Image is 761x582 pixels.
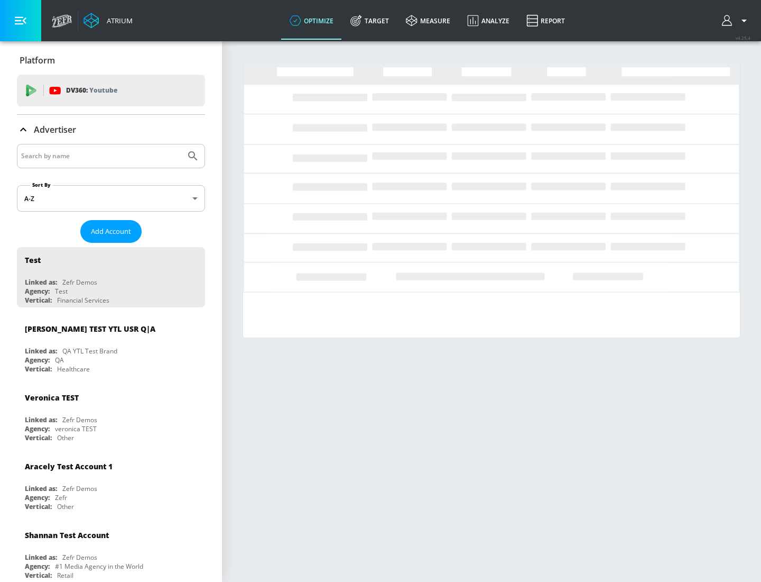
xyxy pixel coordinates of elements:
div: Linked as: [25,415,57,424]
div: Zefr Demos [62,553,97,562]
button: Add Account [80,220,142,243]
div: Platform [17,46,205,75]
div: Zefr Demos [62,415,97,424]
span: Add Account [91,225,131,238]
span: v 4.25.4 [736,35,750,41]
div: QA YTL Test Brand [62,347,117,356]
div: Agency: [25,287,50,296]
div: Other [57,433,74,442]
div: Linked as: [25,553,57,562]
a: Atrium [83,13,133,29]
div: Vertical: [25,296,52,305]
div: Veronica TESTLinked as:Zefr DemosAgency:veronica TESTVertical:Other [17,385,205,445]
div: Financial Services [57,296,109,305]
p: Advertiser [34,124,76,135]
div: TestLinked as:Zefr DemosAgency:TestVertical:Financial Services [17,247,205,307]
div: Vertical: [25,433,52,442]
div: Shannan Test Account [25,530,109,540]
a: Analyze [459,2,518,40]
div: DV360: Youtube [17,75,205,106]
div: Agency: [25,356,50,365]
input: Search by name [21,149,181,163]
div: Test [25,255,41,265]
div: Test [55,287,68,296]
div: Zefr Demos [62,278,97,287]
div: Veronica TEST [25,393,79,403]
div: Vertical: [25,502,52,511]
p: DV360: [66,85,117,96]
a: Report [518,2,573,40]
div: A-Z [17,185,205,212]
div: Agency: [25,562,50,571]
div: Atrium [103,16,133,25]
div: Other [57,502,74,511]
div: Agency: [25,493,50,502]
div: Aracely Test Account 1 [25,461,113,471]
div: Retail [57,571,73,580]
div: Aracely Test Account 1Linked as:Zefr DemosAgency:ZefrVertical:Other [17,453,205,514]
div: Healthcare [57,365,90,374]
div: Advertiser [17,115,205,144]
div: #1 Media Agency in the World [55,562,143,571]
div: Vertical: [25,571,52,580]
div: Vertical: [25,365,52,374]
p: Platform [20,54,55,66]
a: optimize [281,2,342,40]
div: Linked as: [25,278,57,287]
p: Youtube [89,85,117,96]
div: [PERSON_NAME] TEST YTL USR Q|ALinked as:QA YTL Test BrandAgency:QAVertical:Healthcare [17,316,205,376]
a: Target [342,2,397,40]
div: Zefr [55,493,67,502]
div: QA [55,356,64,365]
div: veronica TEST [55,424,97,433]
div: [PERSON_NAME] TEST YTL USR Q|A [25,324,155,334]
label: Sort By [30,181,53,188]
div: Linked as: [25,347,57,356]
a: measure [397,2,459,40]
div: Agency: [25,424,50,433]
div: Zefr Demos [62,484,97,493]
div: Linked as: [25,484,57,493]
